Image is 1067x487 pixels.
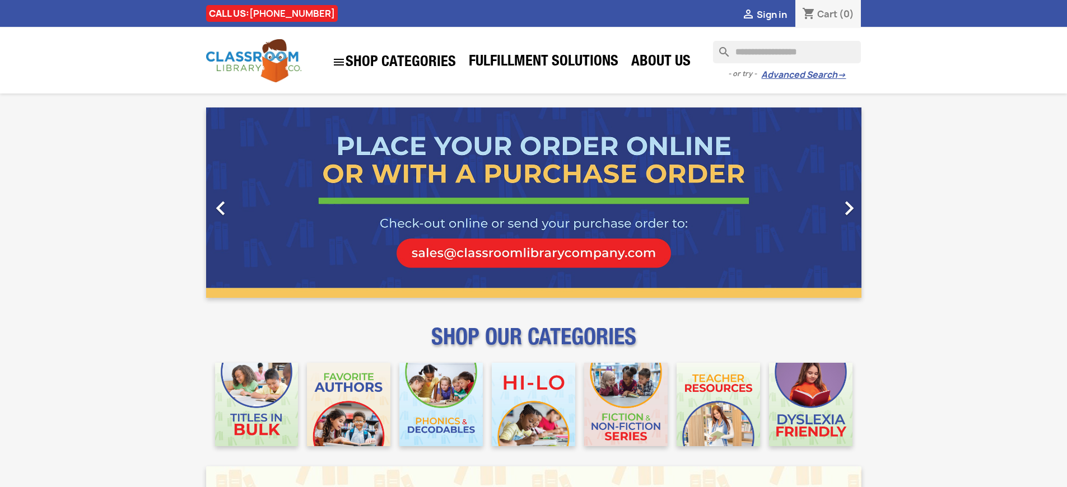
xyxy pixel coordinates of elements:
a: Advanced Search→ [761,69,846,81]
a: Previous [206,107,305,298]
a:  Sign in [742,8,787,21]
img: CLC_Fiction_Nonfiction_Mobile.jpg [584,363,668,446]
i:  [835,194,863,222]
i:  [742,8,755,22]
p: SHOP OUR CATEGORIES [206,334,861,354]
span: - or try - [728,68,761,79]
a: SHOP CATEGORIES [327,50,462,74]
a: [PHONE_NUMBER] [249,7,335,20]
img: Classroom Library Company [206,39,301,82]
span: → [837,69,846,81]
span: Cart [817,8,837,20]
span: Sign in [757,8,787,21]
a: Fulfillment Solutions [463,51,624,74]
a: About Us [626,51,696,74]
img: CLC_Favorite_Authors_Mobile.jpg [307,363,390,446]
i: shopping_cart [802,8,816,21]
i: search [713,41,726,54]
img: CLC_Bulk_Mobile.jpg [215,363,299,446]
img: CLC_Dyslexia_Mobile.jpg [769,363,852,446]
ul: Carousel container [206,107,861,298]
img: CLC_Phonics_And_Decodables_Mobile.jpg [399,363,483,446]
i:  [332,55,346,69]
img: CLC_Teacher_Resources_Mobile.jpg [677,363,760,446]
i:  [207,194,235,222]
span: (0) [839,8,854,20]
a: Next [763,107,861,298]
div: CALL US: [206,5,338,22]
input: Search [713,41,861,63]
img: CLC_HiLo_Mobile.jpg [492,363,575,446]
